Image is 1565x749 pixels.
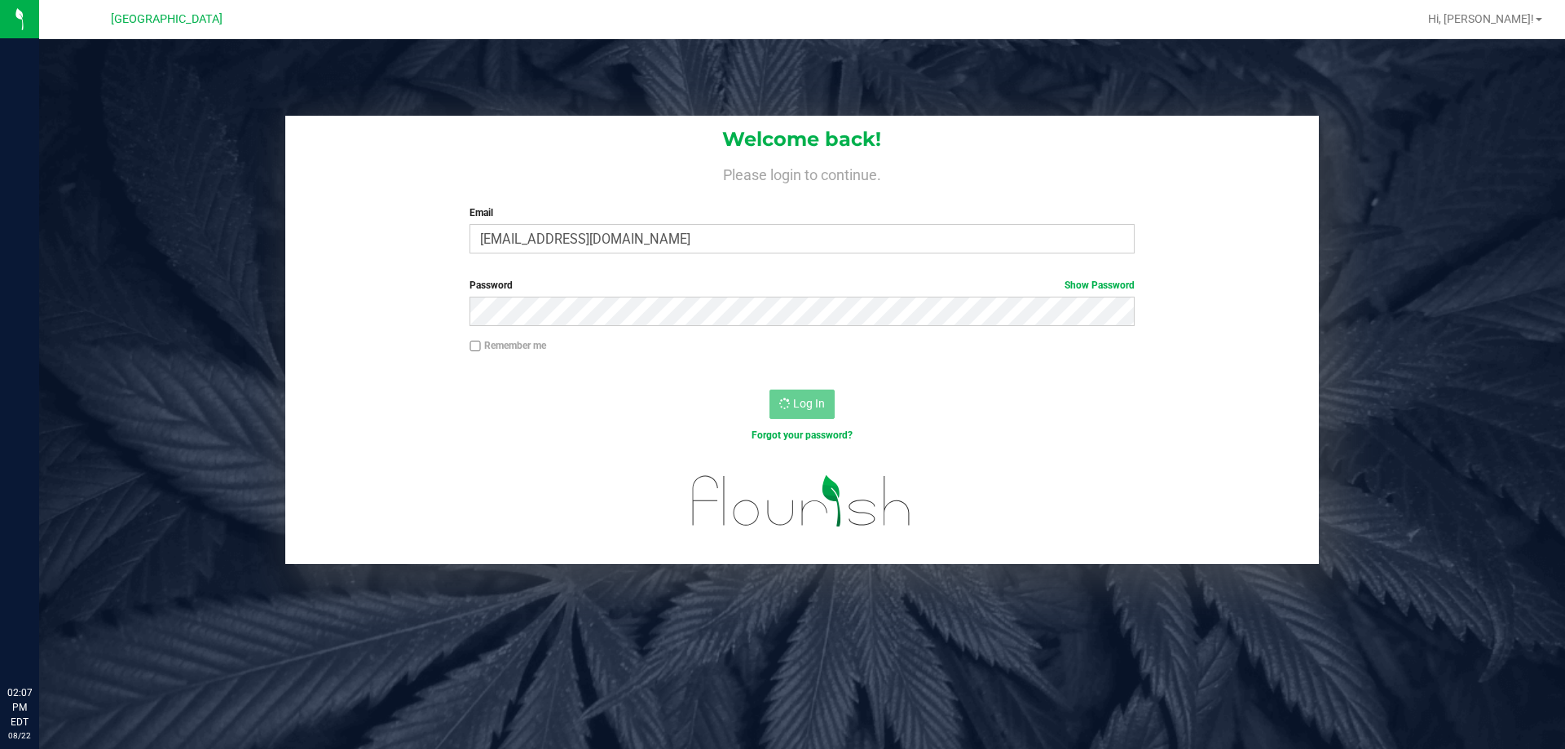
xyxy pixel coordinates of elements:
[672,460,931,543] img: flourish_logo.svg
[469,280,513,291] span: Password
[111,12,223,26] span: [GEOGRAPHIC_DATA]
[285,129,1319,150] h1: Welcome back!
[7,729,32,742] p: 08/22
[469,338,546,353] label: Remember me
[1428,12,1534,25] span: Hi, [PERSON_NAME]!
[469,341,481,352] input: Remember me
[1065,280,1135,291] a: Show Password
[769,390,835,419] button: Log In
[752,430,853,441] a: Forgot your password?
[793,397,825,410] span: Log In
[7,685,32,729] p: 02:07 PM EDT
[469,205,1134,220] label: Email
[285,163,1319,183] h4: Please login to continue.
